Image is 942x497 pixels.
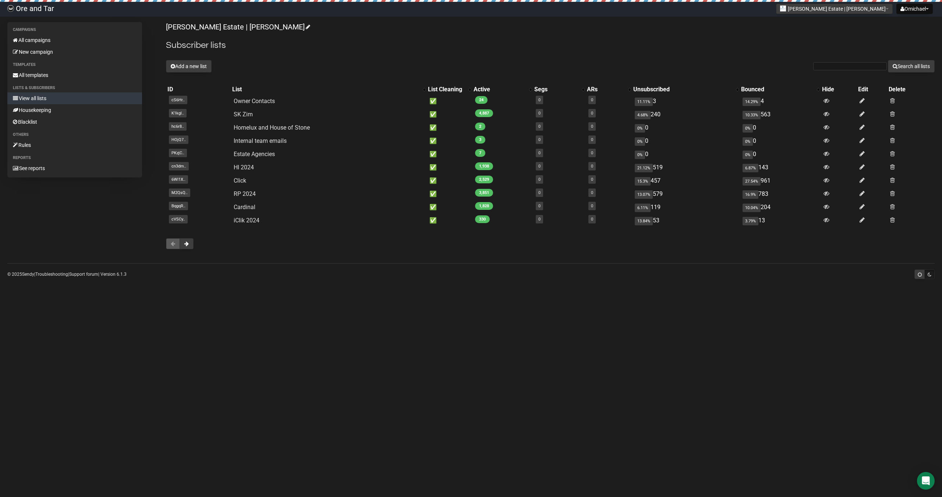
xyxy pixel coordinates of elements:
[169,135,188,144] span: HOjQ7..
[591,98,593,102] a: 0
[591,217,593,222] a: 0
[428,86,465,93] div: List Cleaning
[7,116,142,128] a: Blacklist
[475,109,493,117] span: 4,887
[740,108,820,121] td: 563
[426,174,472,187] td: ✅
[7,104,142,116] a: Housekeeping
[591,164,593,169] a: 0
[632,134,740,148] td: 0
[632,161,740,174] td: 519
[7,139,142,151] a: Rules
[234,137,287,144] a: Internal team emails
[591,151,593,155] a: 0
[475,215,490,223] span: 330
[231,84,426,95] th: List: No sort applied, activate to apply an ascending sort
[426,161,472,174] td: ✅
[632,174,740,187] td: 457
[633,86,732,93] div: Unsubscribed
[7,69,142,81] a: All templates
[635,98,653,106] span: 11.11%
[475,123,485,130] span: 2
[234,98,275,105] a: Owner Contacts
[587,86,624,93] div: ARs
[426,121,472,134] td: ✅
[538,177,541,182] a: 0
[635,190,653,199] span: 13.07%
[632,121,740,134] td: 0
[821,84,857,95] th: Hide: No sort applied, sorting is disabled
[743,151,753,159] span: 0%
[7,34,142,46] a: All campaigns
[234,204,255,211] a: Cardinal
[426,134,472,148] td: ✅
[743,137,753,146] span: 0%
[169,162,189,170] span: cn3dm..
[740,187,820,201] td: 783
[234,190,256,197] a: RP 2024
[7,5,14,12] img: 1b3c22b09b975ed06d8c25551ce21fdf
[7,92,142,104] a: View all lists
[538,111,541,116] a: 0
[169,202,188,210] span: BqgqR..
[743,217,758,225] span: 3.79%
[591,177,593,182] a: 0
[538,204,541,208] a: 0
[776,4,893,14] button: [PERSON_NAME] Estate | [PERSON_NAME]
[743,124,753,133] span: 0%
[538,137,541,142] a: 0
[591,190,593,195] a: 0
[475,189,493,197] span: 3,851
[169,175,188,184] span: 6WI1X..
[426,214,472,227] td: ✅
[234,111,253,118] a: SK Zim
[69,272,98,277] a: Support forum
[740,121,820,134] td: 0
[7,130,142,139] li: Others
[166,84,231,95] th: ID: No sort applied, sorting is disabled
[635,124,645,133] span: 0%
[896,4,933,14] button: Omichael
[7,25,142,34] li: Campaigns
[740,95,820,108] td: 4
[743,190,758,199] span: 16.9%
[538,164,541,169] a: 0
[743,111,761,119] span: 10.33%
[889,86,933,93] div: Delete
[740,161,820,174] td: 143
[426,201,472,214] td: ✅
[632,214,740,227] td: 53
[22,272,34,277] a: Sendy
[632,187,740,201] td: 579
[635,164,653,172] span: 21.12%
[743,177,761,186] span: 27.54%
[632,108,740,121] td: 240
[591,111,593,116] a: 0
[474,86,525,93] div: Active
[475,162,493,170] span: 1,938
[740,148,820,161] td: 0
[538,190,541,195] a: 0
[635,137,645,146] span: 0%
[635,204,651,212] span: 6.11%
[472,84,533,95] th: Active: No sort applied, activate to apply an ascending sort
[7,46,142,58] a: New campaign
[632,201,740,214] td: 119
[232,86,419,93] div: List
[169,149,187,157] span: PKzjC..
[166,39,935,52] h2: Subscriber lists
[635,111,651,119] span: 4.68%
[7,84,142,92] li: Lists & subscribers
[7,60,142,69] li: Templates
[858,86,886,93] div: Edit
[234,177,246,184] a: Click
[538,151,541,155] a: 0
[426,148,472,161] td: ✅
[888,60,935,73] button: Search all lists
[169,215,188,223] span: cVSCy..
[169,96,187,104] span: cS6Hr..
[7,154,142,162] li: Reports
[426,187,472,201] td: ✅
[475,136,485,144] span: 3
[743,204,761,212] span: 10.04%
